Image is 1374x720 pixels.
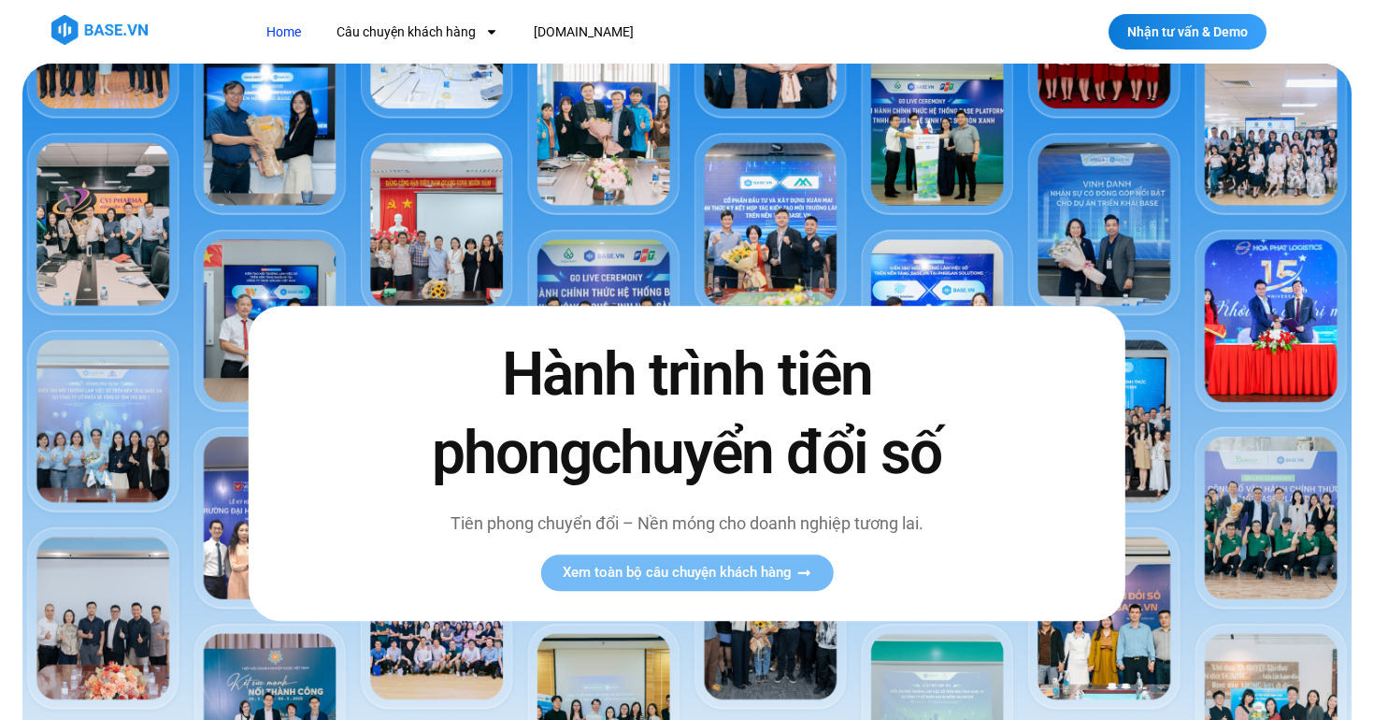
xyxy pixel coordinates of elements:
[1109,14,1267,50] a: Nhận tư vấn & Demo
[322,15,512,50] a: Câu chuyện khách hàng
[591,418,941,488] span: chuyển đổi số
[393,511,981,536] p: Tiên phong chuyển đổi – Nền móng cho doanh nghiệp tương lai.
[540,554,833,591] a: Xem toàn bộ câu chuyện khách hàng
[252,15,315,50] a: Home
[393,337,981,492] h2: Hành trình tiên phong
[563,566,792,580] span: Xem toàn bộ câu chuyện khách hàng
[252,15,977,50] nav: Menu
[520,15,648,50] a: [DOMAIN_NAME]
[1127,25,1248,38] span: Nhận tư vấn & Demo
